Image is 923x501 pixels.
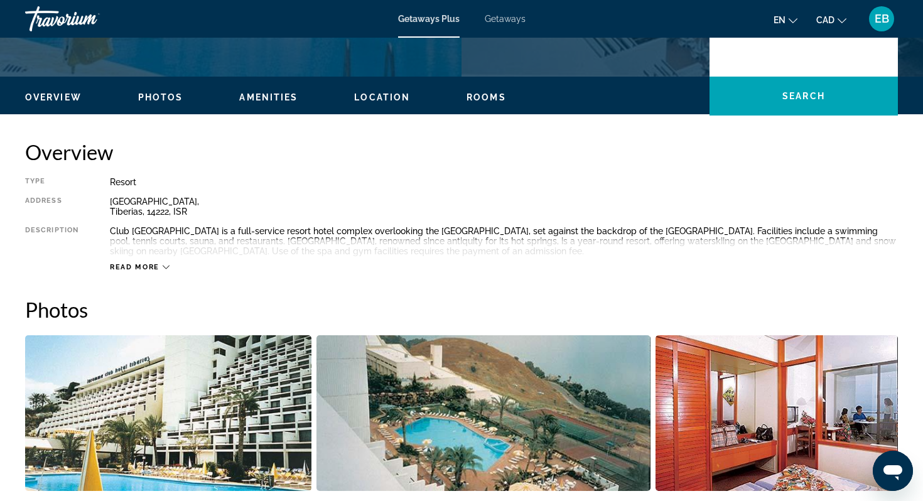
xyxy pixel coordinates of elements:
[138,92,183,103] button: Photos
[25,139,898,164] h2: Overview
[774,11,797,29] button: Change language
[485,14,526,24] a: Getaways
[398,14,460,24] a: Getaways Plus
[816,15,834,25] span: CAD
[138,92,183,102] span: Photos
[782,91,825,101] span: Search
[710,77,898,116] button: Search
[774,15,785,25] span: en
[25,226,78,256] div: Description
[873,451,913,491] iframe: Button to launch messaging window
[110,263,159,271] span: Read more
[25,3,151,35] a: Travorium
[316,335,650,492] button: Open full-screen image slider
[239,92,298,102] span: Amenities
[25,297,898,322] h2: Photos
[875,13,889,25] span: EB
[25,92,82,102] span: Overview
[467,92,506,103] button: Rooms
[110,262,170,272] button: Read more
[816,11,846,29] button: Change currency
[865,6,898,32] button: User Menu
[110,226,898,256] div: Club [GEOGRAPHIC_DATA] is a full-service resort hotel complex overlooking the [GEOGRAPHIC_DATA], ...
[239,92,298,103] button: Amenities
[467,92,506,102] span: Rooms
[354,92,410,102] span: Location
[25,197,78,217] div: Address
[110,197,898,217] div: [GEOGRAPHIC_DATA], Tiberias, 14222, ISR
[25,92,82,103] button: Overview
[25,335,311,492] button: Open full-screen image slider
[25,177,78,187] div: Type
[656,335,898,492] button: Open full-screen image slider
[354,92,410,103] button: Location
[110,177,898,187] div: Resort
